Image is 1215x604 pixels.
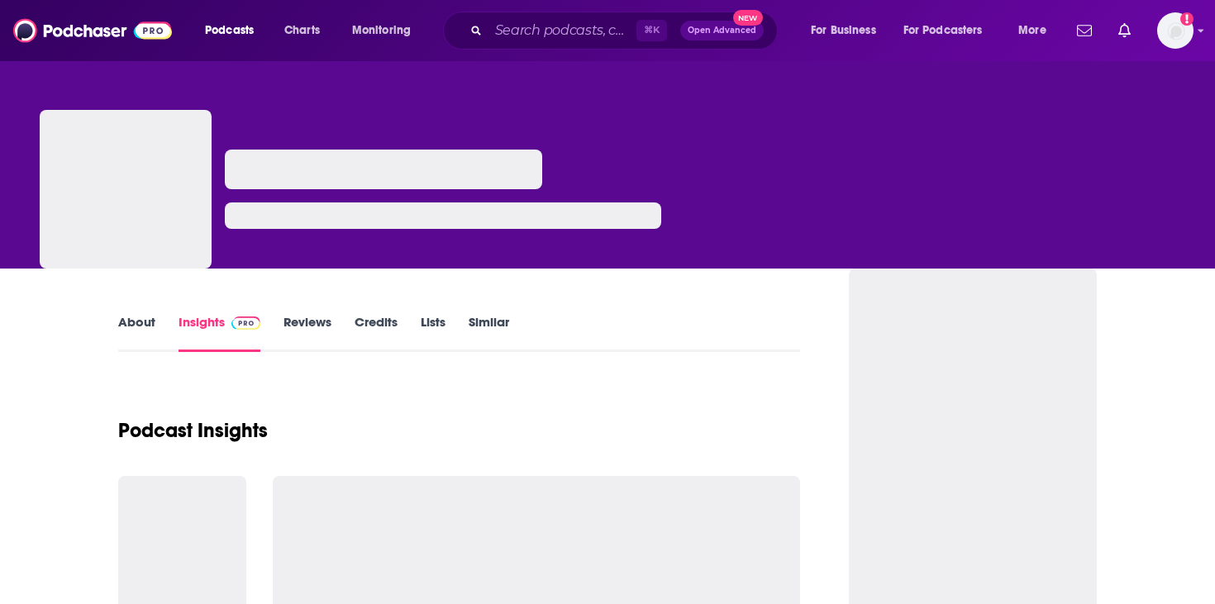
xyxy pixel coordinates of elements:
[1018,19,1046,42] span: More
[352,19,411,42] span: Monitoring
[205,19,254,42] span: Podcasts
[893,17,1007,44] button: open menu
[118,418,268,443] h1: Podcast Insights
[193,17,275,44] button: open menu
[341,17,432,44] button: open menu
[680,21,764,40] button: Open AdvancedNew
[1112,17,1137,45] a: Show notifications dropdown
[421,314,445,352] a: Lists
[283,314,331,352] a: Reviews
[284,19,320,42] span: Charts
[688,26,756,35] span: Open Advanced
[1157,12,1194,49] img: User Profile
[1157,12,1194,49] span: Logged in as AutumnKatie
[488,17,636,44] input: Search podcasts, credits, & more...
[811,19,876,42] span: For Business
[1180,12,1194,26] svg: Add a profile image
[1007,17,1067,44] button: open menu
[799,17,897,44] button: open menu
[733,10,763,26] span: New
[179,314,260,352] a: InsightsPodchaser Pro
[355,314,398,352] a: Credits
[903,19,983,42] span: For Podcasters
[118,314,155,352] a: About
[469,314,509,352] a: Similar
[274,17,330,44] a: Charts
[231,316,260,330] img: Podchaser Pro
[1157,12,1194,49] button: Show profile menu
[636,20,667,41] span: ⌘ K
[1070,17,1098,45] a: Show notifications dropdown
[13,15,172,46] img: Podchaser - Follow, Share and Rate Podcasts
[459,12,793,50] div: Search podcasts, credits, & more...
